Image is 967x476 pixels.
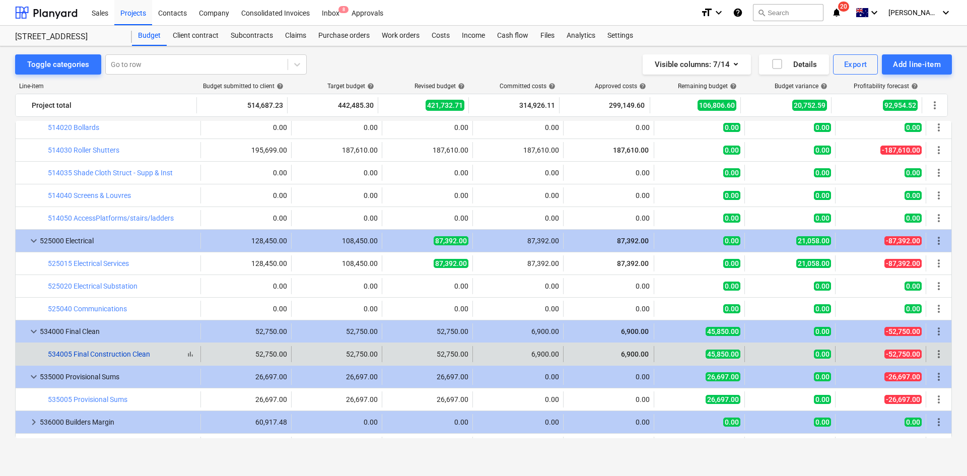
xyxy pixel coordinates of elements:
[434,259,468,268] span: 87,392.00
[205,327,287,335] div: 52,750.00
[568,191,650,199] div: 0.00
[477,282,559,290] div: 0.00
[477,259,559,267] div: 87,392.00
[814,214,831,223] span: 0.00
[917,428,967,476] iframe: Chat Widget
[814,327,831,336] span: 0.00
[568,418,650,426] div: 0.00
[386,169,468,177] div: 0.00
[884,372,922,381] span: -26,697.00
[678,83,737,90] div: Remaining budget
[27,58,89,71] div: Toggle categories
[473,97,555,113] div: 314,926.11
[568,395,650,403] div: 0.00
[561,26,601,46] a: Analytics
[205,373,287,381] div: 26,697.00
[477,191,559,199] div: 0.00
[854,83,918,90] div: Profitability forecast
[167,26,225,46] div: Client contract
[500,83,556,90] div: Committed costs
[833,54,878,75] button: Export
[376,26,426,46] a: Work orders
[706,395,740,404] span: 26,697.00
[296,418,378,426] div: 0.00
[132,26,167,46] a: Budget
[48,305,127,313] a: 525040 Communications
[884,327,922,336] span: -52,750.00
[933,303,945,315] span: More actions
[32,97,192,113] div: Project total
[203,83,284,90] div: Budget submitted to client
[905,214,922,223] span: 0.00
[48,282,137,290] a: 525020 Electrical Substation
[491,26,534,46] a: Cash flow
[279,26,312,46] a: Claims
[477,237,559,245] div: 87,392.00
[880,146,922,155] span: -187,610.00
[933,121,945,133] span: More actions
[933,280,945,292] span: More actions
[723,168,740,177] span: 0.00
[312,26,376,46] div: Purchase orders
[205,282,287,290] div: 0.00
[296,395,378,403] div: 26,697.00
[426,26,456,46] div: Costs
[905,304,922,313] span: 0.00
[386,191,468,199] div: 0.00
[753,4,823,21] button: Search
[296,373,378,381] div: 26,697.00
[205,418,287,426] div: 60,917.48
[595,83,646,90] div: Approved costs
[205,350,287,358] div: 52,750.00
[205,214,287,222] div: 0.00
[477,327,559,335] div: 6,900.00
[723,418,740,427] span: 0.00
[933,416,945,428] span: More actions
[723,146,740,155] span: 0.00
[568,282,650,290] div: 0.00
[706,350,740,359] span: 45,850.00
[814,191,831,200] span: 0.00
[814,350,831,359] span: 0.00
[296,191,378,199] div: 0.00
[296,305,378,313] div: 0.00
[888,9,939,17] span: [PERSON_NAME]
[205,146,287,154] div: 195,699.00
[205,305,287,313] div: 0.00
[456,26,491,46] a: Income
[814,395,831,404] span: 0.00
[28,235,40,247] span: keyboard_arrow_down
[723,236,740,245] span: 0.00
[612,146,650,154] span: 187,610.00
[15,83,197,90] div: Line-item
[386,305,468,313] div: 0.00
[933,212,945,224] span: More actions
[296,169,378,177] div: 0.00
[905,282,922,291] span: 0.00
[15,54,101,75] button: Toggle categories
[386,146,468,154] div: 187,610.00
[296,350,378,358] div: 52,750.00
[40,414,196,430] div: 536000 Builders Margin
[933,393,945,405] span: More actions
[338,6,349,13] span: 8
[386,123,468,131] div: 0.00
[28,325,40,337] span: keyboard_arrow_down
[477,146,559,154] div: 187,610.00
[205,237,287,245] div: 128,450.00
[205,169,287,177] div: 0.00
[620,350,650,358] span: 6,900.00
[884,236,922,245] span: -87,392.00
[882,54,952,75] button: Add line-item
[818,83,827,90] span: help
[608,100,646,110] span: 299,149.60
[905,123,922,132] span: 0.00
[814,372,831,381] span: 0.00
[601,26,639,46] a: Settings
[616,237,650,245] span: 87,392.00
[40,323,196,339] div: 534000 Final Clean
[655,58,739,71] div: Visible columns : 7/14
